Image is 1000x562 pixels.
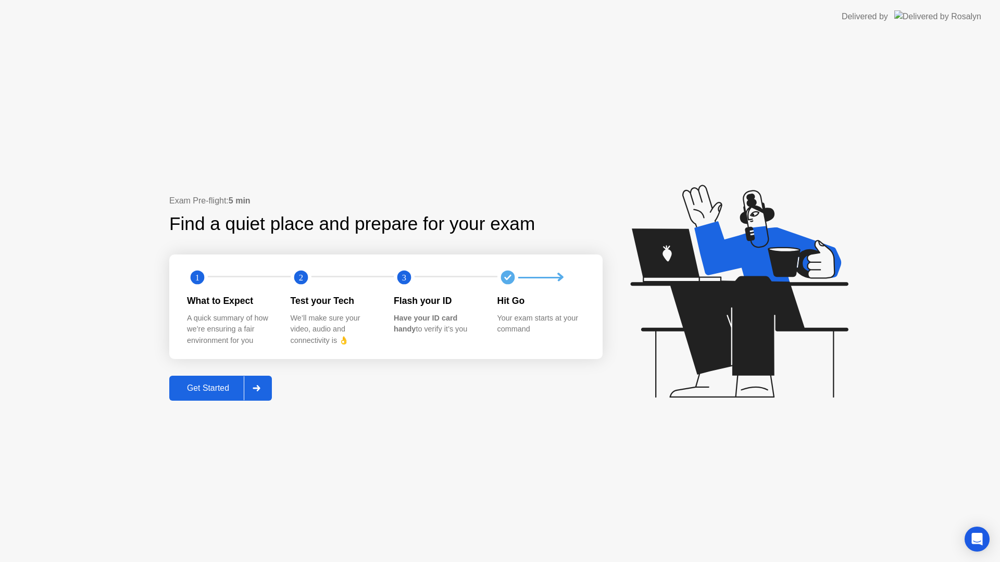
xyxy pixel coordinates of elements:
b: 5 min [229,196,251,205]
div: Hit Go [497,294,584,308]
text: 2 [298,273,303,283]
div: Test your Tech [291,294,378,308]
div: Delivered by [842,10,888,23]
div: We’ll make sure your video, audio and connectivity is 👌 [291,313,378,347]
div: Exam Pre-flight: [169,195,603,207]
div: Open Intercom Messenger [965,527,990,552]
img: Delivered by Rosalyn [894,10,981,22]
div: Get Started [172,384,244,393]
div: Your exam starts at your command [497,313,584,335]
div: A quick summary of how we’re ensuring a fair environment for you [187,313,274,347]
div: What to Expect [187,294,274,308]
text: 1 [195,273,199,283]
div: Flash your ID [394,294,481,308]
div: to verify it’s you [394,313,481,335]
div: Find a quiet place and prepare for your exam [169,210,536,238]
text: 3 [402,273,406,283]
b: Have your ID card handy [394,314,457,334]
button: Get Started [169,376,272,401]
